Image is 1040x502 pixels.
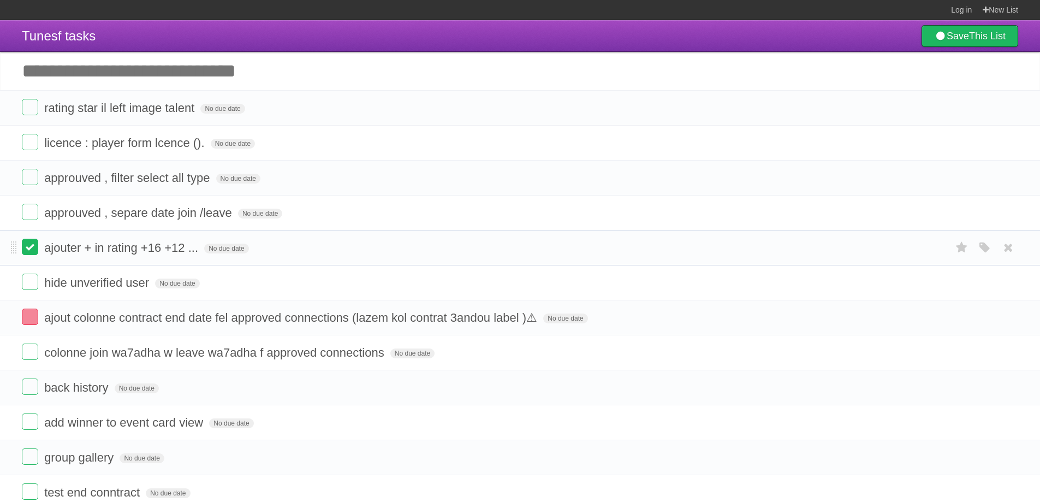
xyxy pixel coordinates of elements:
[22,379,38,395] label: Done
[44,136,207,150] span: licence : player form lcence ().
[115,383,159,393] span: No due date
[44,171,212,185] span: approuved , filter select all type
[120,453,164,463] span: No due date
[22,134,38,150] label: Done
[44,276,152,290] span: hide unverified user
[22,344,38,360] label: Done
[22,169,38,185] label: Done
[22,309,38,325] label: Done
[44,101,197,115] span: rating star il left image talent
[22,274,38,290] label: Done
[22,28,96,43] span: Tunesf tasks
[44,206,235,220] span: approuved , separe date join /leave
[238,209,282,218] span: No due date
[543,314,587,323] span: No due date
[22,239,38,255] label: Done
[22,414,38,430] label: Done
[922,25,1018,47] a: SaveThis List
[44,451,116,464] span: group gallery
[44,416,206,429] span: add winner to event card view
[22,448,38,465] label: Done
[44,486,142,499] span: test end conntract
[22,99,38,115] label: Done
[216,174,260,184] span: No due date
[44,381,111,394] span: back history
[209,418,253,428] span: No due date
[22,204,38,220] label: Done
[155,279,199,288] span: No due date
[200,104,245,114] span: No due date
[204,244,248,253] span: No due date
[146,488,190,498] span: No due date
[44,346,387,359] span: colonne join wa7adha w leave wa7adha f approved connections
[44,311,540,324] span: ajout colonne contract end date fel approved connections (lazem kol contrat 3andou label )⚠
[969,31,1006,42] b: This List
[390,349,435,358] span: No due date
[211,139,255,149] span: No due date
[44,241,201,255] span: ajouter + in rating +16 +12 ...
[22,483,38,500] label: Done
[952,239,972,257] label: Star task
